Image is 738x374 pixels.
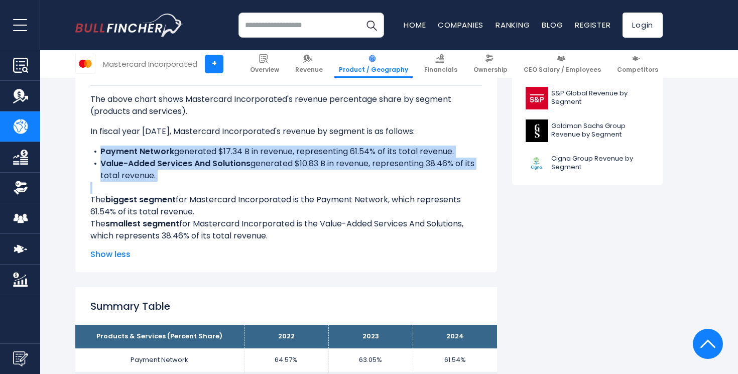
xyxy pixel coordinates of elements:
[100,146,174,157] b: Payment Network
[75,348,244,372] td: Payment Network
[623,13,663,38] a: Login
[496,20,530,30] a: Ranking
[295,66,323,74] span: Revenue
[90,126,482,138] p: In fiscal year [DATE], Mastercard Incorporated's revenue by segment is as follows:
[551,89,649,106] span: S&P Global Revenue by Segment
[75,14,183,37] img: bullfincher logo
[438,20,483,30] a: Companies
[90,248,482,261] span: Show less
[103,58,197,70] div: Mastercard Incorporated
[75,14,183,37] a: Go to homepage
[473,66,508,74] span: Ownership
[90,85,482,242] div: The for Mastercard Incorporated is the Payment Network, which represents 61.54% of its total reve...
[90,93,482,117] p: The above chart shows Mastercard Incorporated's revenue percentage share by segment (products and...
[526,152,548,175] img: CI logo
[328,325,413,348] th: 2023
[575,20,610,30] a: Register
[542,20,563,30] a: Blog
[334,50,413,78] a: Product / Geography
[339,66,408,74] span: Product / Geography
[90,158,482,182] li: generated $10.83 B in revenue, representing 38.46% of its total revenue.
[404,20,426,30] a: Home
[250,66,279,74] span: Overview
[105,218,179,229] b: smallest segment
[524,66,601,74] span: CEO Salary / Employees
[244,325,328,348] th: 2022
[526,119,548,142] img: GS logo
[424,66,457,74] span: Financials
[413,325,497,348] th: 2024
[520,117,655,145] a: Goldman Sachs Group Revenue by Segment
[205,55,223,73] a: +
[13,180,28,195] img: Ownership
[617,66,658,74] span: Competitors
[328,348,413,372] td: 63.05%
[245,50,284,78] a: Overview
[244,348,328,372] td: 64.57%
[551,122,649,139] span: Goldman Sachs Group Revenue by Segment
[90,146,482,158] li: generated $17.34 B in revenue, representing 61.54% of its total revenue.
[519,50,605,78] a: CEO Salary / Employees
[612,50,663,78] a: Competitors
[90,299,482,314] h2: Summary Table
[291,50,327,78] a: Revenue
[551,155,649,172] span: Cigna Group Revenue by Segment
[520,150,655,177] a: Cigna Group Revenue by Segment
[520,84,655,112] a: S&P Global Revenue by Segment
[526,87,548,109] img: SPGI logo
[100,158,251,169] b: Value-Added Services And Solutions
[75,325,244,348] th: Products & Services (Percent Share)
[359,13,384,38] button: Search
[76,54,95,73] img: MA logo
[420,50,462,78] a: Financials
[413,348,497,372] td: 61.54%
[469,50,512,78] a: Ownership
[105,194,176,205] b: biggest segment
